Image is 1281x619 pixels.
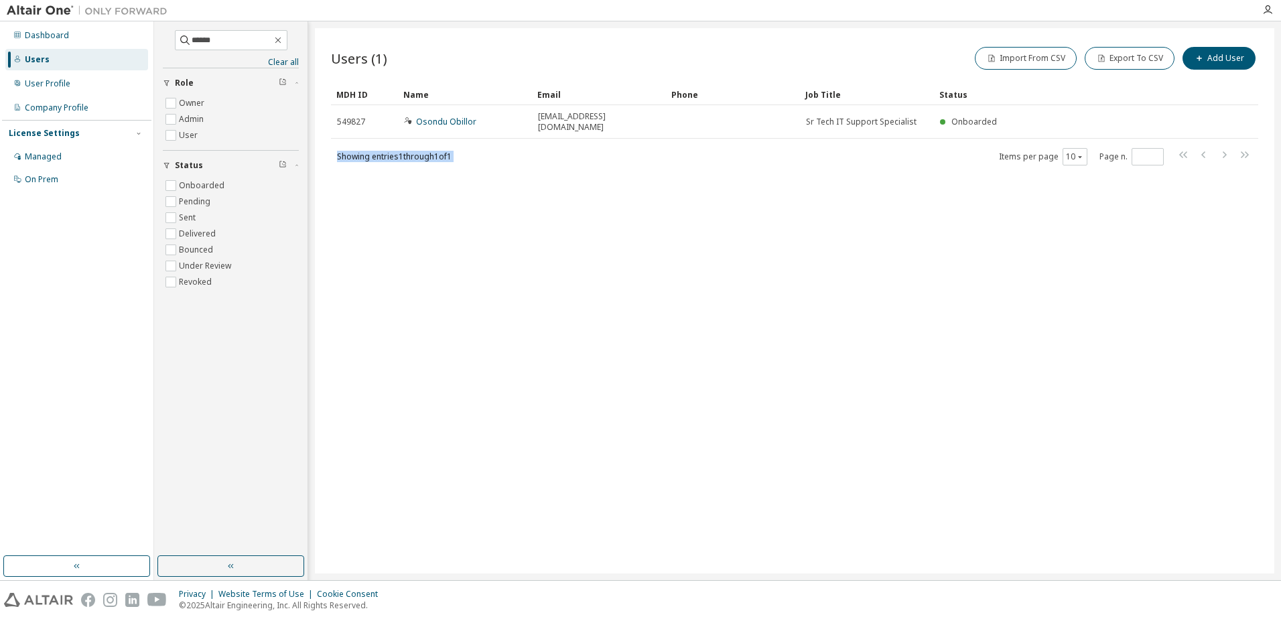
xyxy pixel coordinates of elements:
label: Delivered [179,226,218,242]
img: Altair One [7,4,174,17]
img: youtube.svg [147,593,167,607]
div: Managed [25,151,62,162]
label: Onboarded [179,178,227,194]
label: Pending [179,194,213,210]
label: Revoked [179,274,214,290]
button: Import From CSV [975,47,1077,70]
label: Bounced [179,242,216,258]
img: altair_logo.svg [4,593,73,607]
img: linkedin.svg [125,593,139,607]
button: Add User [1183,47,1256,70]
span: Items per page [999,148,1087,165]
div: MDH ID [336,84,393,105]
span: Onboarded [951,116,997,127]
p: © 2025 Altair Engineering, Inc. All Rights Reserved. [179,600,386,611]
span: Clear filter [279,78,287,88]
div: Website Terms of Use [218,589,317,600]
div: User Profile [25,78,70,89]
label: Admin [179,111,206,127]
span: Page n. [1099,148,1164,165]
div: License Settings [9,128,80,139]
label: Owner [179,95,207,111]
button: Role [163,68,299,98]
span: Role [175,78,194,88]
span: Clear filter [279,160,287,171]
div: Users [25,54,50,65]
div: Company Profile [25,102,88,113]
div: Name [403,84,527,105]
img: facebook.svg [81,593,95,607]
span: Sr Tech IT Support Specialist [806,117,917,127]
a: Osondu Obillor [416,116,476,127]
div: Privacy [179,589,218,600]
span: [EMAIL_ADDRESS][DOMAIN_NAME] [538,111,660,133]
a: Clear all [163,57,299,68]
label: User [179,127,200,143]
div: Dashboard [25,30,69,41]
img: instagram.svg [103,593,117,607]
label: Sent [179,210,198,226]
div: Cookie Consent [317,589,386,600]
span: Users (1) [331,49,387,68]
button: Export To CSV [1085,47,1174,70]
div: On Prem [25,174,58,185]
div: Email [537,84,661,105]
div: Job Title [805,84,929,105]
div: Phone [671,84,795,105]
button: Status [163,151,299,180]
div: Status [939,84,1189,105]
span: 549827 [337,117,365,127]
span: Status [175,160,203,171]
span: Showing entries 1 through 1 of 1 [337,151,452,162]
button: 10 [1066,151,1084,162]
label: Under Review [179,258,234,274]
